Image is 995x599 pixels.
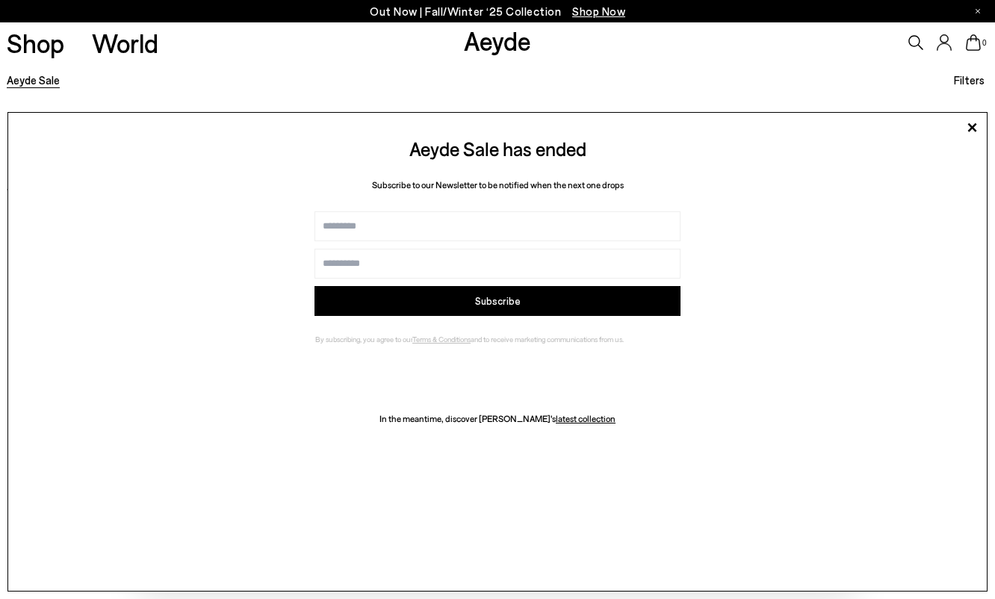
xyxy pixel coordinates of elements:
a: Shop [7,30,64,56]
span: Filters [954,73,985,87]
a: Aeyde [464,25,531,56]
span: In the meantime, discover [PERSON_NAME]'s [379,413,556,423]
button: Subscribe [314,286,681,316]
span: and to receive marketing communications from us. [471,335,624,344]
span: By subscribing, you agree to our [315,335,412,344]
span: Subscribe to our Newsletter to be notified when the next one drops [372,179,624,190]
span: Navigate to /collections/new-in [572,4,625,18]
a: World [92,30,158,56]
span: 0 [981,39,988,47]
span: Aeyde Sale has ended [409,137,586,160]
a: latest collection [556,413,616,423]
p: Out Now | Fall/Winter ‘25 Collection [370,2,625,21]
a: 0 [966,34,981,51]
a: Aeyde Sale [7,73,60,87]
a: Terms & Conditions [412,335,471,344]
